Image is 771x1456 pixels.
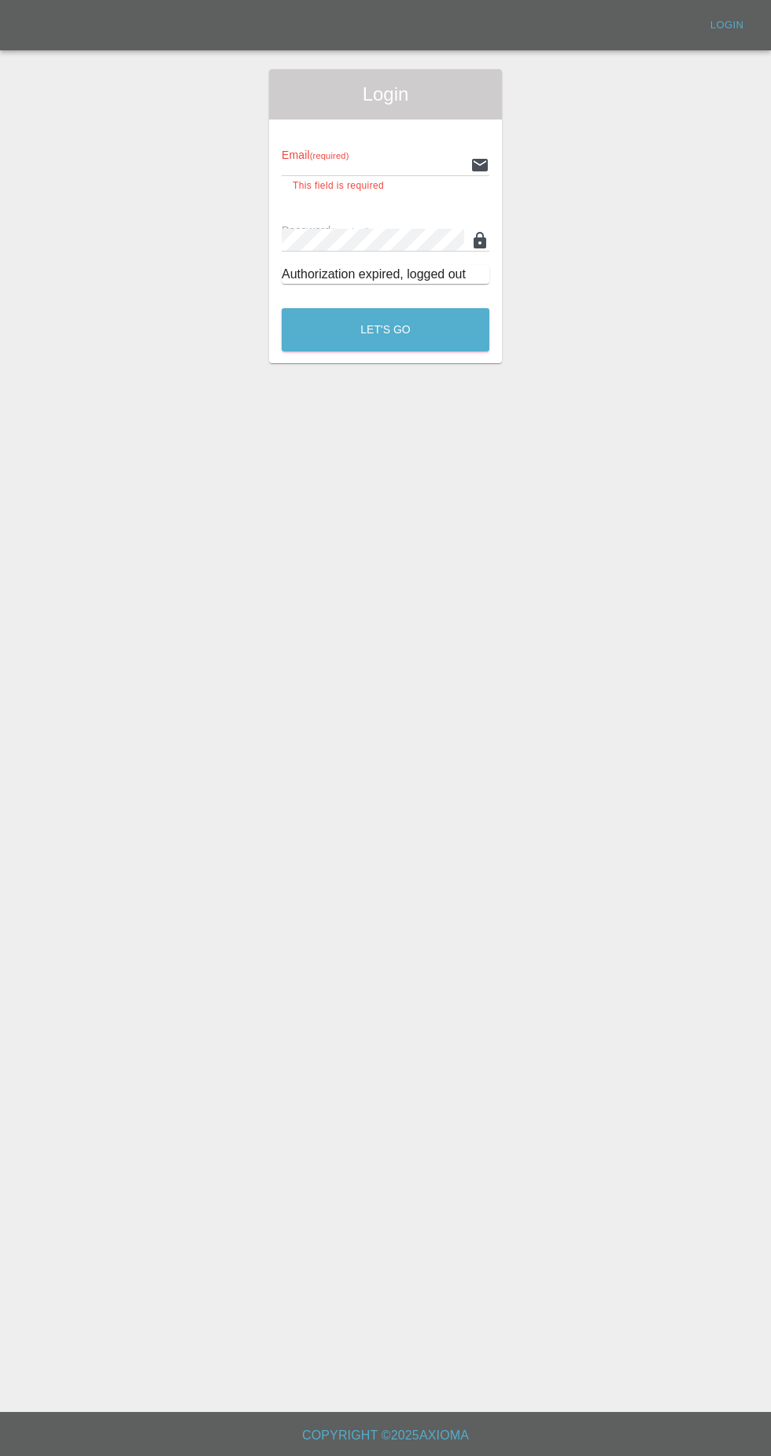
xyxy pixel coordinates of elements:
[282,265,489,284] div: Authorization expired, logged out
[13,1425,758,1447] h6: Copyright © 2025 Axioma
[282,308,489,351] button: Let's Go
[282,149,349,161] span: Email
[331,226,371,236] small: (required)
[293,178,478,194] p: This field is required
[702,13,752,38] a: Login
[282,82,489,107] span: Login
[282,224,370,237] span: Password
[310,151,349,160] small: (required)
